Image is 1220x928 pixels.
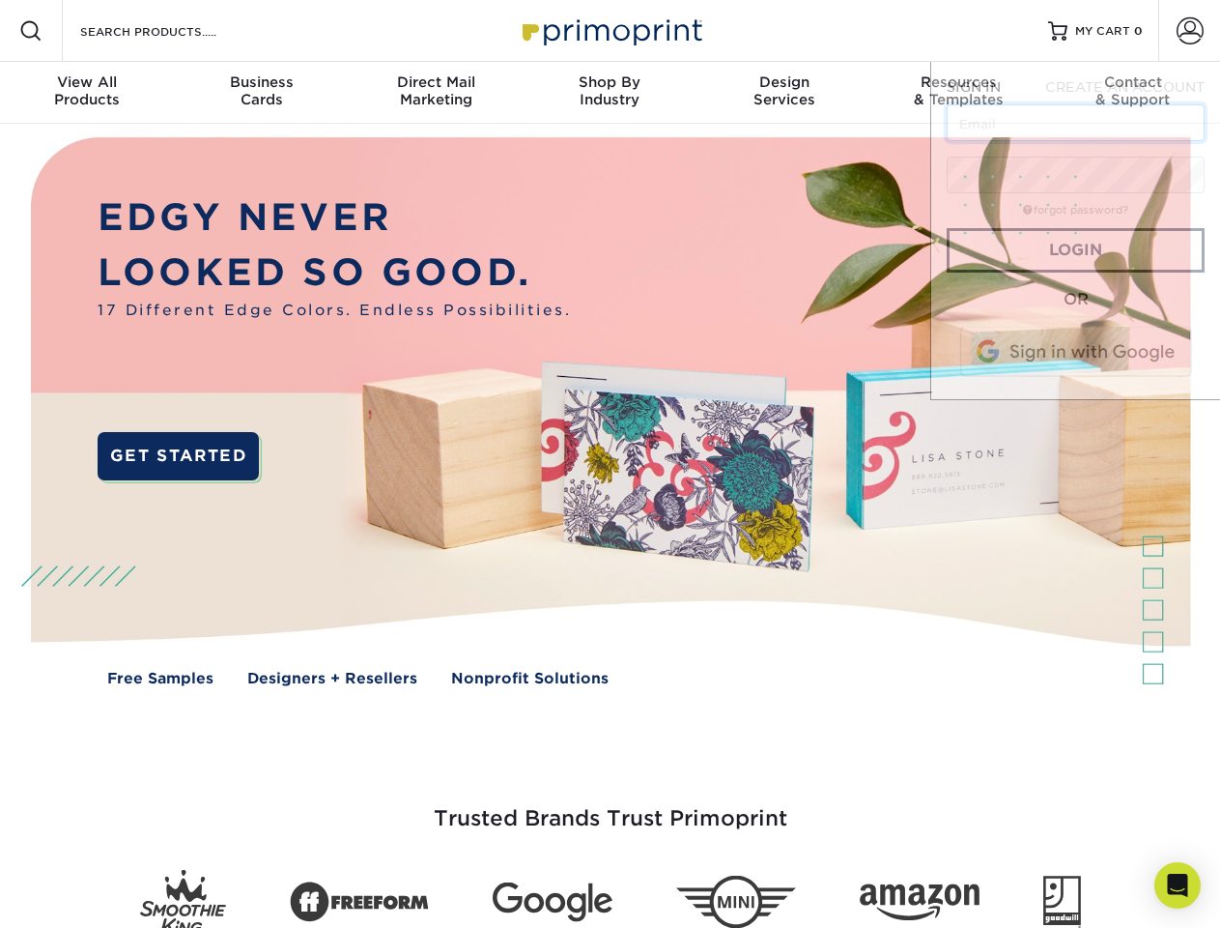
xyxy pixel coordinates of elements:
[174,73,348,91] span: Business
[493,883,612,922] img: Google
[107,668,213,690] a: Free Samples
[523,62,696,124] a: Shop ByIndustry
[1043,876,1081,928] img: Goodwill
[871,62,1045,124] a: Resources& Templates
[247,668,417,690] a: Designers + Resellers
[947,228,1205,273] a: Login
[514,10,707,51] img: Primoprint
[1154,862,1201,909] div: Open Intercom Messenger
[523,73,696,91] span: Shop By
[1045,79,1205,95] span: CREATE AN ACCOUNT
[349,73,523,91] span: Direct Mail
[1075,23,1130,40] span: MY CART
[174,62,348,124] a: BusinessCards
[1023,204,1128,217] a: forgot password?
[947,104,1205,141] input: Email
[451,668,609,690] a: Nonprofit Solutions
[947,288,1205,311] div: OR
[697,73,871,108] div: Services
[871,73,1045,91] span: Resources
[947,79,1001,95] span: SIGN IN
[697,73,871,91] span: Design
[98,246,571,301] p: LOOKED SO GOOD.
[98,300,571,322] span: 17 Different Edge Colors. Endless Possibilities.
[523,73,696,108] div: Industry
[174,73,348,108] div: Cards
[349,62,523,124] a: Direct MailMarketing
[697,62,871,124] a: DesignServices
[871,73,1045,108] div: & Templates
[1134,24,1143,38] span: 0
[860,884,979,921] img: Amazon
[98,432,259,480] a: GET STARTED
[45,760,1176,855] h3: Trusted Brands Trust Primoprint
[98,190,571,246] p: EDGY NEVER
[349,73,523,108] div: Marketing
[78,19,267,43] input: SEARCH PRODUCTS.....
